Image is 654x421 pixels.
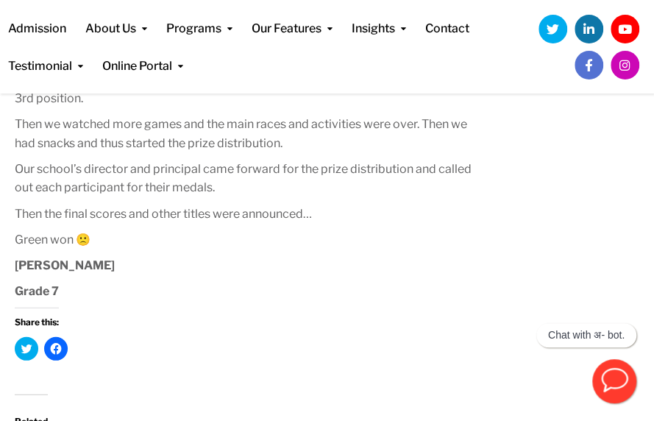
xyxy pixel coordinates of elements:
a: Online Portal [102,38,183,75]
p: Then we watched more games and the main races and activities were over. Then we had snacks and th... [15,115,476,152]
strong: [PERSON_NAME] [15,258,115,272]
strong: Grade 7 [15,284,59,298]
p: Then the final scores and other titles were announced… [15,205,476,224]
p: Green won 🙁 [15,230,476,250]
a: Click to share on Twitter [15,337,38,361]
h3: Share this: [15,308,59,328]
a: Testimonial [8,38,83,75]
p: Chat with अ- bot. [548,329,625,342]
a: Click to share on Facebook [44,337,68,361]
p: Our school’s director and principal came forward for the prize distribution and called out each p... [15,160,476,197]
